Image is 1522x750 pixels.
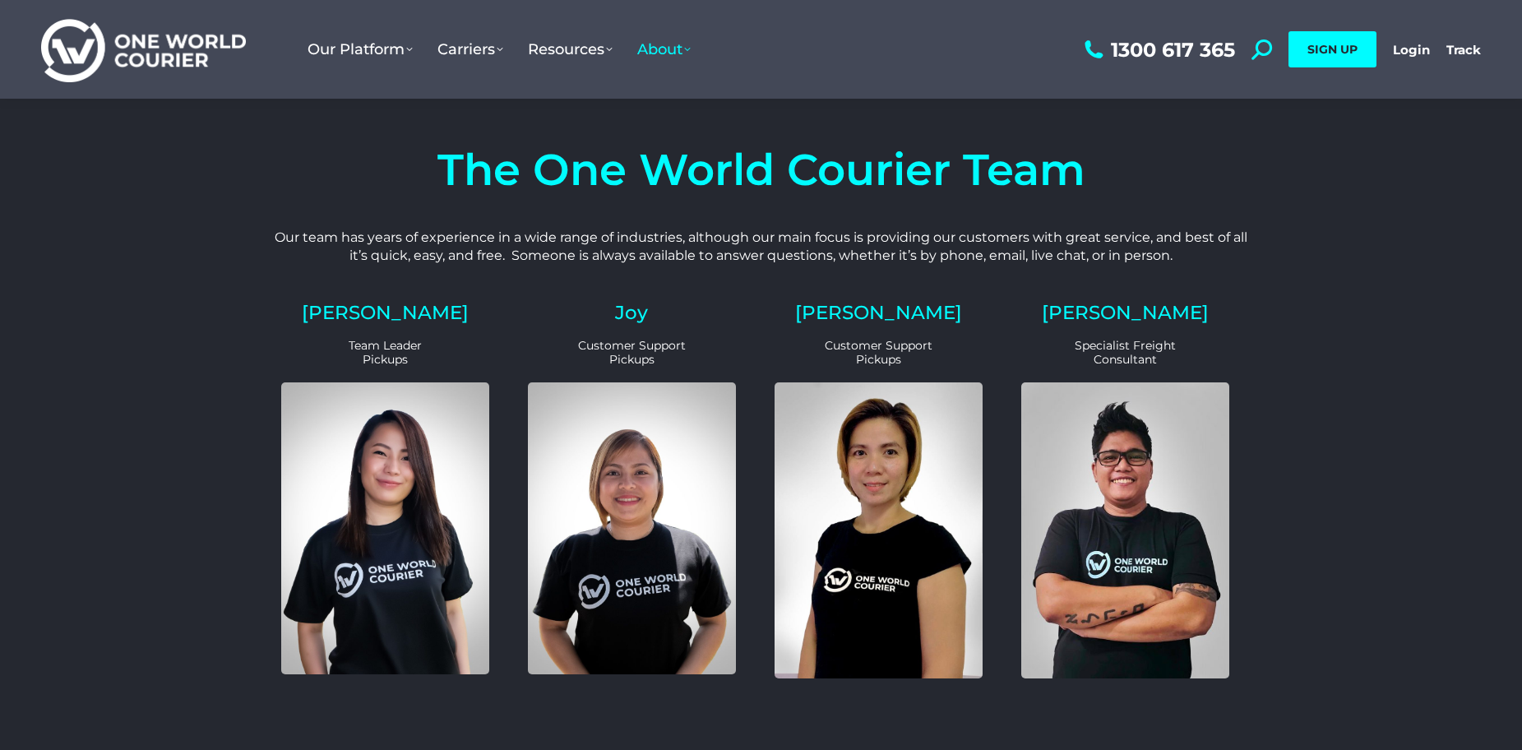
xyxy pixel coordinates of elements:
img: One World Courier [41,16,246,83]
span: About [637,40,691,58]
a: SIGN UP [1288,31,1376,67]
span: Carriers [437,40,503,58]
a: Login [1393,42,1430,58]
span: Our Platform [308,40,413,58]
a: Resources [516,24,625,75]
a: About [625,24,703,75]
h2: [PERSON_NAME] [281,303,489,322]
span: SIGN UP [1307,42,1358,57]
a: [PERSON_NAME] [1042,301,1209,324]
a: Track [1446,42,1481,58]
p: Customer Support Pickups [528,339,736,367]
span: Resources [528,40,613,58]
a: Carriers [425,24,516,75]
p: Team Leader Pickups [281,339,489,367]
a: 1300 617 365 [1080,39,1235,60]
p: Our team has years of experience in a wide range of industries, although our main focus is provid... [268,229,1255,266]
a: Our Platform [295,24,425,75]
p: Customer Support Pickups [775,339,983,367]
h2: Joy [528,303,736,322]
h4: The One World Courier Team [268,148,1255,192]
p: Specialist Freight Consultant [1021,339,1229,367]
img: Eric Customer Support and Sales [1021,382,1229,678]
h2: [PERSON_NAME] [775,303,983,322]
